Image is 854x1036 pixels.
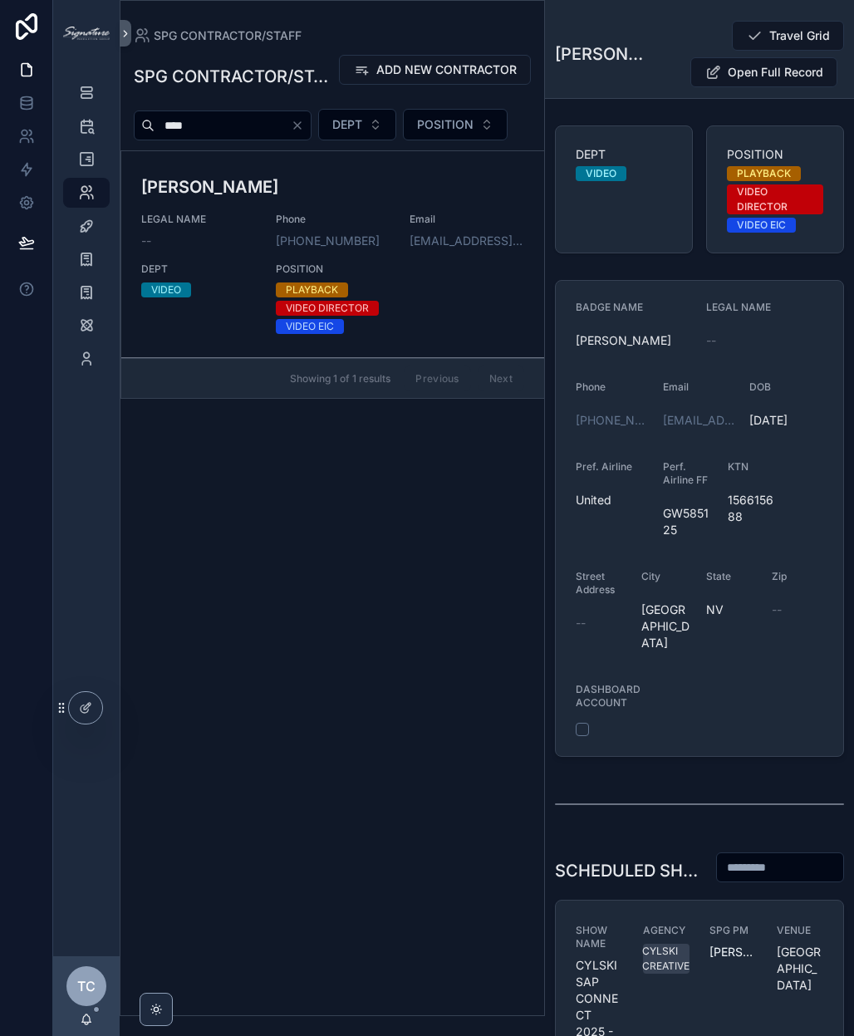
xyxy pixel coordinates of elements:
[141,213,256,226] span: LEGAL NAME
[154,27,302,44] span: SPG CONTRACTOR/STAFF
[690,57,837,87] button: Open Full Record
[777,944,824,994] span: [GEOGRAPHIC_DATA]
[410,233,524,249] a: [EMAIL_ADDRESS][DOMAIN_NAME]
[728,492,780,525] span: 156615688
[403,109,508,140] button: Select Button
[576,924,623,950] span: SHOW NAME
[706,570,731,582] span: State
[709,924,757,937] span: SPG PM
[276,233,380,249] a: [PHONE_NUMBER]
[555,859,703,882] h1: SCHEDULED SHOWS
[576,683,640,709] span: DASHBOARD ACCOUNT
[576,492,650,508] span: United
[291,119,311,132] button: Clear
[737,218,786,233] div: VIDEO EIC
[641,570,660,582] span: City
[410,213,524,226] span: Email
[77,976,96,996] span: TC
[376,61,517,78] span: ADD NEW CONTRACTOR
[706,332,716,349] span: --
[290,372,390,385] span: Showing 1 of 1 results
[663,460,708,486] span: Perf. Airline FF
[737,166,791,181] div: PLAYBACK
[63,27,110,40] img: App logo
[663,505,715,538] span: GW585125
[53,66,120,395] div: scrollable content
[286,282,338,297] div: PLAYBACK
[643,924,690,937] span: AGENCY
[777,924,824,937] span: VENUE
[576,460,632,473] span: Pref. Airline
[555,42,647,66] h1: [PERSON_NAME]
[706,301,771,313] span: LEGAL NAME
[641,601,694,651] span: [GEOGRAPHIC_DATA]
[663,412,737,429] a: [EMAIL_ADDRESS][DOMAIN_NAME]
[772,570,787,582] span: Zip
[134,27,302,44] a: SPG CONTRACTOR/STAFF
[141,174,524,199] h3: [PERSON_NAME]
[642,944,690,974] div: CYLSKI CREATIVE
[737,184,813,214] div: VIDEO DIRECTOR
[276,263,390,276] span: POSITION
[576,412,650,429] a: [PHONE_NUMBER]
[728,64,823,81] span: Open Full Record
[134,65,331,88] h1: SPG CONTRACTOR/STAFF
[576,146,672,163] span: DEPT
[576,332,693,349] span: [PERSON_NAME]
[576,301,643,313] span: BADGE NAME
[709,944,757,960] a: [PERSON_NAME]
[576,570,615,596] span: Street Address
[151,282,181,297] div: VIDEO
[769,27,830,44] span: Travel Grid
[286,319,334,334] div: VIDEO EIC
[749,412,802,429] span: [DATE]
[332,116,362,133] span: DEPT
[339,55,531,85] button: ADD NEW CONTRACTOR
[576,381,606,393] span: Phone
[727,146,823,163] span: POSITION
[732,21,844,51] button: Travel Grid
[749,381,771,393] span: DOB
[286,301,369,316] div: VIDEO DIRECTOR
[576,615,586,631] span: --
[772,601,782,618] span: --
[141,263,256,276] span: DEPT
[663,381,689,393] span: Email
[318,109,396,140] button: Select Button
[417,116,474,133] span: POSITION
[121,151,544,358] a: [PERSON_NAME]LEGAL NAME--Phone[PHONE_NUMBER]Email[EMAIL_ADDRESS][DOMAIN_NAME]DEPTVIDEOPOSITIONPLA...
[276,213,390,226] span: Phone
[706,601,758,618] span: NV
[586,166,616,181] div: VIDEO
[728,460,748,473] span: KTN
[141,233,151,249] span: --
